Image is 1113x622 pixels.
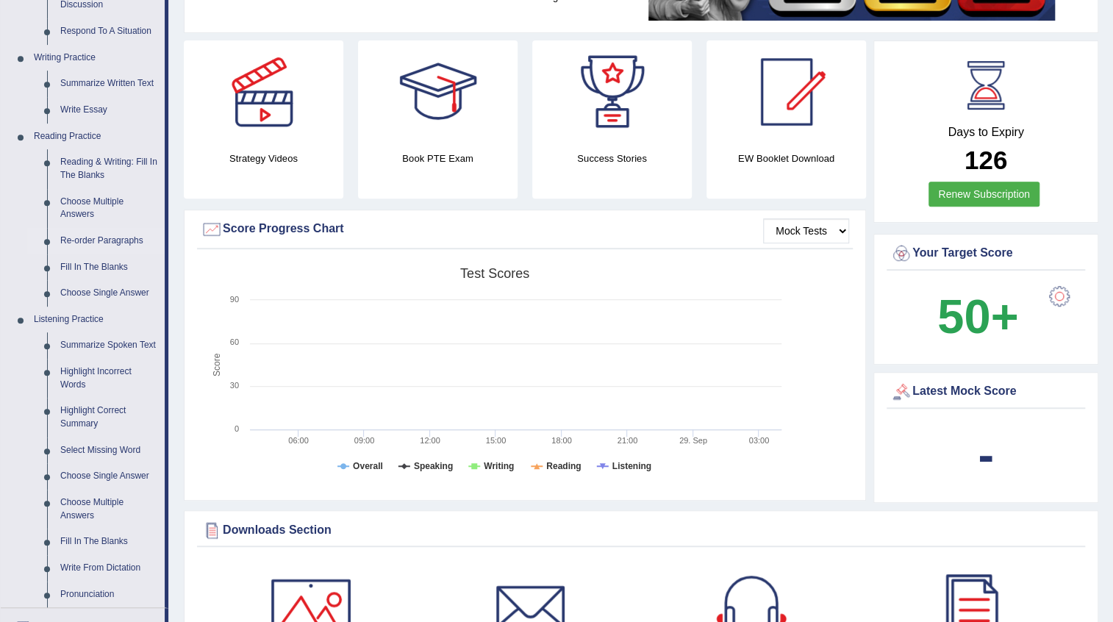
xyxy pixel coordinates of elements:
text: 09:00 [354,436,375,445]
div: Latest Mock Score [890,381,1081,403]
text: 18:00 [551,436,572,445]
a: Fill In The Blanks [54,529,165,555]
h4: Success Stories [532,151,692,166]
text: 90 [230,295,239,304]
a: Highlight Incorrect Words [54,359,165,398]
div: Downloads Section [201,519,1081,541]
text: 60 [230,337,239,346]
a: Summarize Written Text [54,71,165,97]
tspan: Speaking [414,461,453,471]
a: Choose Single Answer [54,463,165,490]
b: - [978,428,994,482]
text: 21:00 [618,436,638,445]
b: 50+ [937,290,1018,343]
tspan: Score [212,353,222,376]
a: Highlight Correct Summary [54,398,165,437]
text: 0 [235,424,239,433]
a: Reading Practice [27,124,165,150]
a: Write Essay [54,97,165,124]
b: 126 [965,146,1007,174]
h4: Book PTE Exam [358,151,518,166]
a: Listening Practice [27,307,165,333]
tspan: Test scores [460,266,529,281]
div: Your Target Score [890,243,1081,265]
a: Pronunciation [54,582,165,608]
a: Choose Single Answer [54,280,165,307]
a: Choose Multiple Answers [54,189,165,228]
a: Reading & Writing: Fill In The Blanks [54,149,165,188]
tspan: 29. Sep [679,436,707,445]
a: Choose Multiple Answers [54,490,165,529]
h4: Strategy Videos [184,151,343,166]
a: Select Missing Word [54,437,165,464]
a: Re-order Paragraphs [54,228,165,254]
a: Write From Dictation [54,555,165,582]
h4: Days to Expiry [890,126,1081,139]
a: Fill In The Blanks [54,254,165,281]
tspan: Overall [353,461,383,471]
text: 06:00 [288,436,309,445]
text: 12:00 [420,436,440,445]
h4: EW Booklet Download [706,151,866,166]
text: 03:00 [749,436,770,445]
tspan: Listening [612,461,651,471]
a: Renew Subscription [928,182,1039,207]
div: Score Progress Chart [201,218,849,240]
a: Summarize Spoken Text [54,332,165,359]
tspan: Writing [484,461,514,471]
tspan: Reading [546,461,581,471]
text: 30 [230,381,239,390]
a: Respond To A Situation [54,18,165,45]
text: 15:00 [486,436,507,445]
a: Writing Practice [27,45,165,71]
